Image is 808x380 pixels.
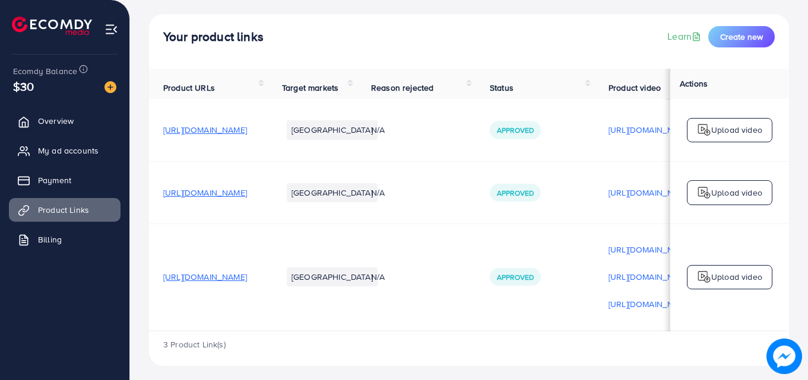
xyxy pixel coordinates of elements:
span: Product Links [38,204,89,216]
p: [URL][DOMAIN_NAME] [609,297,692,311]
span: [URL][DOMAIN_NAME] [163,124,247,136]
span: Ecomdy Balance [13,65,77,77]
span: Product URLs [163,82,215,94]
a: Payment [9,168,121,192]
span: Payment [38,174,71,186]
span: N/A [371,271,385,283]
p: [URL][DOMAIN_NAME] [609,242,692,257]
span: $30 [11,74,36,100]
span: Approved [497,125,534,135]
img: menu [104,23,118,36]
p: [URL][DOMAIN_NAME] [609,123,692,137]
span: Reason rejected [371,82,433,94]
p: [URL][DOMAIN_NAME] [609,186,692,200]
span: N/A [371,124,385,136]
span: Approved [497,272,534,282]
p: Upload video [711,186,762,200]
p: Upload video [711,123,762,137]
li: [GEOGRAPHIC_DATA] [287,267,378,286]
span: Status [490,82,514,94]
span: [URL][DOMAIN_NAME] [163,271,247,283]
img: logo [697,123,711,137]
h4: Your product links [163,30,264,44]
a: Overview [9,109,121,133]
a: Product Links [9,198,121,222]
p: [URL][DOMAIN_NAME] [609,270,692,284]
img: image [104,81,116,93]
span: Actions [680,78,708,90]
span: 3 Product Link(s) [163,339,226,350]
a: My ad accounts [9,139,121,162]
img: logo [697,270,711,284]
span: Approved [497,188,534,198]
img: image [767,339,801,373]
span: My ad accounts [38,145,99,157]
img: logo [12,17,92,35]
span: Billing [38,234,62,245]
span: [URL][DOMAIN_NAME] [163,187,247,199]
span: Overview [38,115,74,127]
a: Billing [9,228,121,251]
li: [GEOGRAPHIC_DATA] [287,183,378,202]
span: Target markets [282,82,338,94]
span: N/A [371,187,385,199]
img: logo [697,186,711,200]
li: [GEOGRAPHIC_DATA] [287,120,378,139]
span: Product video [609,82,661,94]
p: Upload video [711,270,762,284]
